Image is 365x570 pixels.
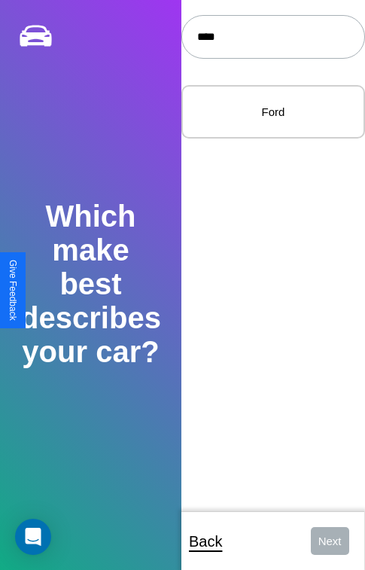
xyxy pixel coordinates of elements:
button: Next [311,527,349,555]
div: Open Intercom Messenger [15,519,51,555]
p: Back [189,528,222,555]
p: Ford [198,102,348,122]
h2: Which make best describes your car? [18,200,163,369]
div: Give Feedback [8,260,18,321]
